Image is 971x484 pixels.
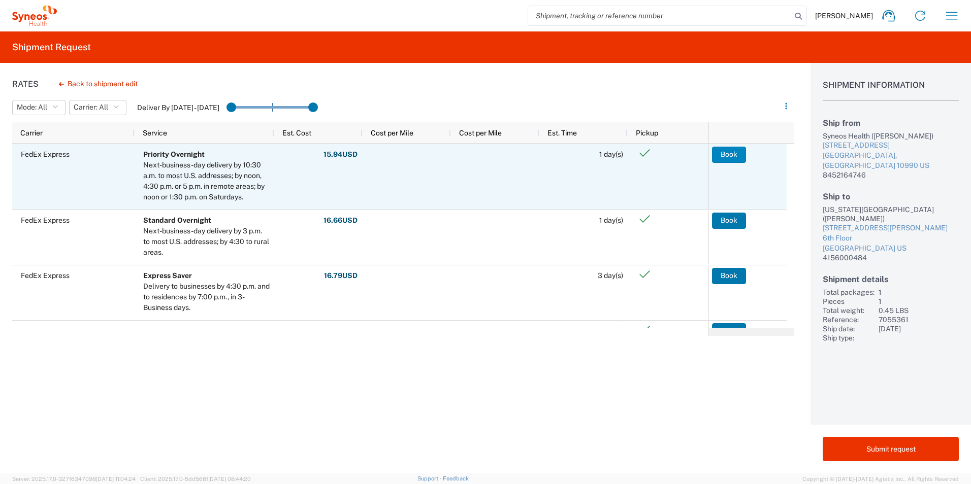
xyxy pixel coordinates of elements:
strong: 19.37 USD [323,326,358,336]
div: [GEOGRAPHIC_DATA], [GEOGRAPHIC_DATA] 10990 US [823,151,959,170]
a: Feedback [443,475,469,481]
div: Total weight: [823,306,875,315]
button: Book [712,268,746,284]
b: Standard Overnight [143,216,211,224]
h1: Rates [12,79,39,89]
span: FedEx Express [21,150,70,158]
span: Mode: All [17,102,47,112]
button: 15.94USD [323,147,358,163]
span: [DATE] 08:44:20 [208,476,251,482]
span: FedEx Express [21,271,70,280]
span: 2 day(s) [598,327,623,335]
div: [STREET_ADDRESS][PERSON_NAME] 6th Floor [823,223,959,243]
div: [GEOGRAPHIC_DATA] US [823,244,959,254]
span: Cost per Mile [371,129,413,137]
div: [STREET_ADDRESS] [823,141,959,151]
span: [PERSON_NAME] [815,11,873,20]
button: Mode: All [12,100,66,115]
div: [DATE] [879,324,959,333]
a: Support [417,475,443,481]
span: Copyright © [DATE]-[DATE] Agistix Inc., All Rights Reserved [802,474,959,483]
span: Cost per Mile [459,129,502,137]
div: Ship date: [823,324,875,333]
div: Next-business-day delivery by 3 p.m. to most U.S. addresses; by 4:30 to rural areas. [143,226,270,258]
input: Shipment, tracking or reference number [528,6,791,25]
span: Server: 2025.17.0-327f6347098 [12,476,136,482]
button: 16.66USD [323,213,358,229]
div: Reference: [823,315,875,324]
span: Service [143,129,167,137]
div: Pieces [823,297,875,306]
button: Submit request [823,437,959,461]
div: Syneos Health ([PERSON_NAME]) [823,131,959,141]
h2: Ship to [823,192,959,201]
strong: 15.94 USD [323,150,358,159]
div: [US_STATE][GEOGRAPHIC_DATA] ([PERSON_NAME]) [823,205,959,223]
button: Book [712,323,746,339]
b: Express Saver [143,271,192,280]
strong: 16.79 USD [324,271,358,281]
a: [STREET_ADDRESS][GEOGRAPHIC_DATA], [GEOGRAPHIC_DATA] 10990 US [823,141,959,170]
label: Deliver By [DATE] - [DATE] [137,103,219,112]
div: 8452164746 [823,170,959,180]
span: 3 day(s) [598,271,623,280]
div: 4156000484 [823,253,959,262]
span: Carrier: All [74,102,108,112]
b: 2Day [143,327,161,335]
span: [DATE] 11:04:24 [96,476,136,482]
b: Priority Overnight [143,150,205,158]
div: 7055361 [879,315,959,324]
h2: Ship from [823,118,959,128]
button: Back to shipment edit [51,75,146,93]
div: 0.45 LBS [879,306,959,315]
div: Total packages: [823,288,875,297]
div: Delivery to businesses by 4:30 p.m. and to residences by 7:00 p.m., in 3-Business days. [143,281,270,313]
button: Book [712,147,746,163]
button: 16.79USD [323,268,358,284]
div: Ship type: [823,333,875,342]
button: Book [712,213,746,229]
strong: 16.66 USD [323,216,358,225]
span: Est. Cost [282,129,311,137]
span: FedEx Express [21,216,70,224]
div: 1 [879,288,959,297]
span: Carrier [20,129,43,137]
div: 1 [879,297,959,306]
span: FedEx Express [21,327,70,335]
span: Client: 2025.17.0-5dd568f [140,476,251,482]
a: [STREET_ADDRESS][PERSON_NAME] 6th Floor[GEOGRAPHIC_DATA] US [823,223,959,253]
span: 1 day(s) [599,216,623,224]
div: Next-business-day delivery by 10:30 a.m. to most U.S. addresses; by noon, 4:30 p.m. or 5 p.m. in ... [143,160,270,202]
span: Pickup [636,129,658,137]
span: Est. Time [547,129,577,137]
button: Carrier: All [69,100,126,115]
h2: Shipment Request [12,41,91,53]
span: 1 day(s) [599,150,623,158]
h1: Shipment Information [823,80,959,101]
h2: Shipment details [823,274,959,284]
button: 19.37USD [323,323,358,339]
